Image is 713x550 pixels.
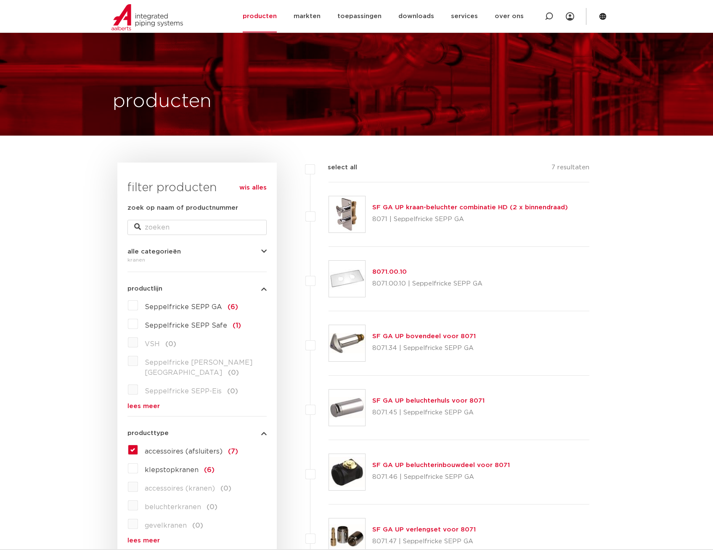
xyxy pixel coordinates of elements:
a: SF GA UP verlengset voor 8071 [372,526,476,533]
img: Thumbnail for SF GA UP beluchterhuls voor 8071 [329,390,365,426]
a: SF GA UP kraan-beluchter combinatie HD (2 x binnendraad) [372,204,568,211]
a: SF GA UP bovendeel voor 8071 [372,333,476,339]
span: beluchterkranen [145,504,201,510]
span: Seppelfricke [PERSON_NAME][GEOGRAPHIC_DATA] [145,359,253,376]
a: lees meer [127,403,267,409]
span: (1) [233,322,241,329]
label: select all [315,163,357,173]
input: zoeken [127,220,267,235]
span: alle categorieën [127,248,181,255]
p: 8071.46 | Seppelfricke SEPP GA [372,470,510,484]
span: gevelkranen [145,522,187,529]
button: producttype [127,430,267,436]
span: (0) [165,341,176,347]
a: 8071.00.10 [372,269,407,275]
span: (0) [192,522,203,529]
h1: producten [113,88,212,115]
img: Thumbnail for SF GA UP beluchterinbouwdeel voor 8071 [329,454,365,490]
img: Thumbnail for SF GA UP bovendeel voor 8071 [329,325,365,361]
span: VSH [145,341,160,347]
button: productlijn [127,286,267,292]
img: Thumbnail for 8071.00.10 [329,261,365,297]
span: (0) [227,388,238,395]
a: wis alles [239,183,267,193]
h3: filter producten [127,179,267,196]
span: (0) [220,485,231,492]
span: (7) [228,448,238,455]
p: 7 resultaten [551,163,589,176]
span: (0) [207,504,217,510]
p: 8071.34 | Seppelfricke SEPP GA [372,342,476,355]
span: Seppelfricke SEPP GA [145,304,222,310]
span: klepstopkranen [145,467,199,473]
span: accessoires (kranen) [145,485,215,492]
p: 8071.47 | Seppelfricke SEPP GA [372,535,476,548]
span: producttype [127,430,169,436]
div: kranen [127,255,267,265]
p: 8071.00.10 | Seppelfricke SEPP GA [372,277,482,291]
p: 8071.45 | Seppelfricke SEPP GA [372,406,485,419]
span: (0) [228,369,239,376]
span: Seppelfricke SEPP-Eis [145,388,222,395]
span: (6) [228,304,238,310]
span: Seppelfricke SEPP Safe [145,322,227,329]
img: Thumbnail for SF GA UP kraan-beluchter combinatie HD (2 x binnendraad) [329,196,365,232]
a: SF GA UP beluchterinbouwdeel voor 8071 [372,462,510,468]
button: alle categorieën [127,248,267,255]
a: SF GA UP beluchterhuls voor 8071 [372,398,485,404]
a: lees meer [127,537,267,544]
span: (6) [204,467,215,473]
p: 8071 | Seppelfricke SEPP GA [372,213,568,226]
label: zoek op naam of productnummer [127,203,238,213]
span: accessoires (afsluiters) [145,448,223,455]
span: productlijn [127,286,162,292]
